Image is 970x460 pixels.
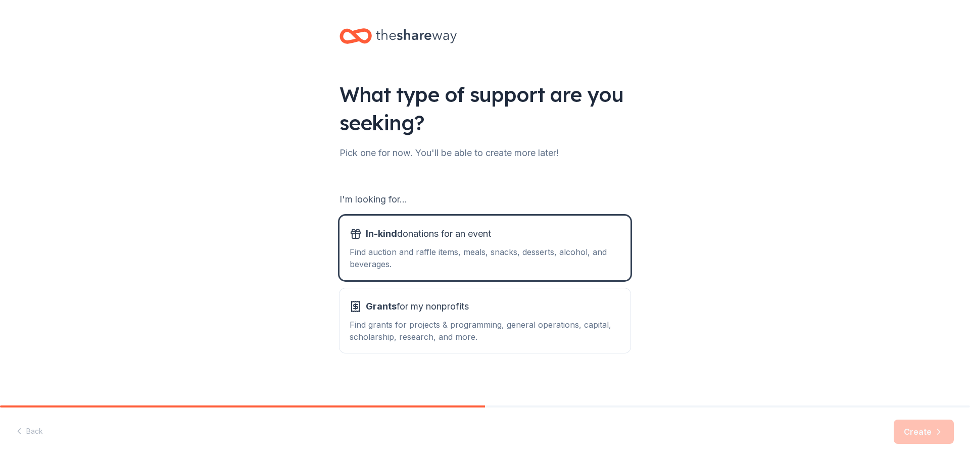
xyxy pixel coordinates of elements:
div: Find grants for projects & programming, general operations, capital, scholarship, research, and m... [350,319,620,343]
div: Find auction and raffle items, meals, snacks, desserts, alcohol, and beverages. [350,246,620,270]
div: What type of support are you seeking? [339,80,630,137]
div: I'm looking for... [339,191,630,208]
button: Grantsfor my nonprofitsFind grants for projects & programming, general operations, capital, schol... [339,288,630,353]
button: In-kinddonations for an eventFind auction and raffle items, meals, snacks, desserts, alcohol, and... [339,216,630,280]
span: donations for an event [366,226,491,242]
span: for my nonprofits [366,298,469,315]
div: Pick one for now. You'll be able to create more later! [339,145,630,161]
span: Grants [366,301,397,312]
span: In-kind [366,228,397,239]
